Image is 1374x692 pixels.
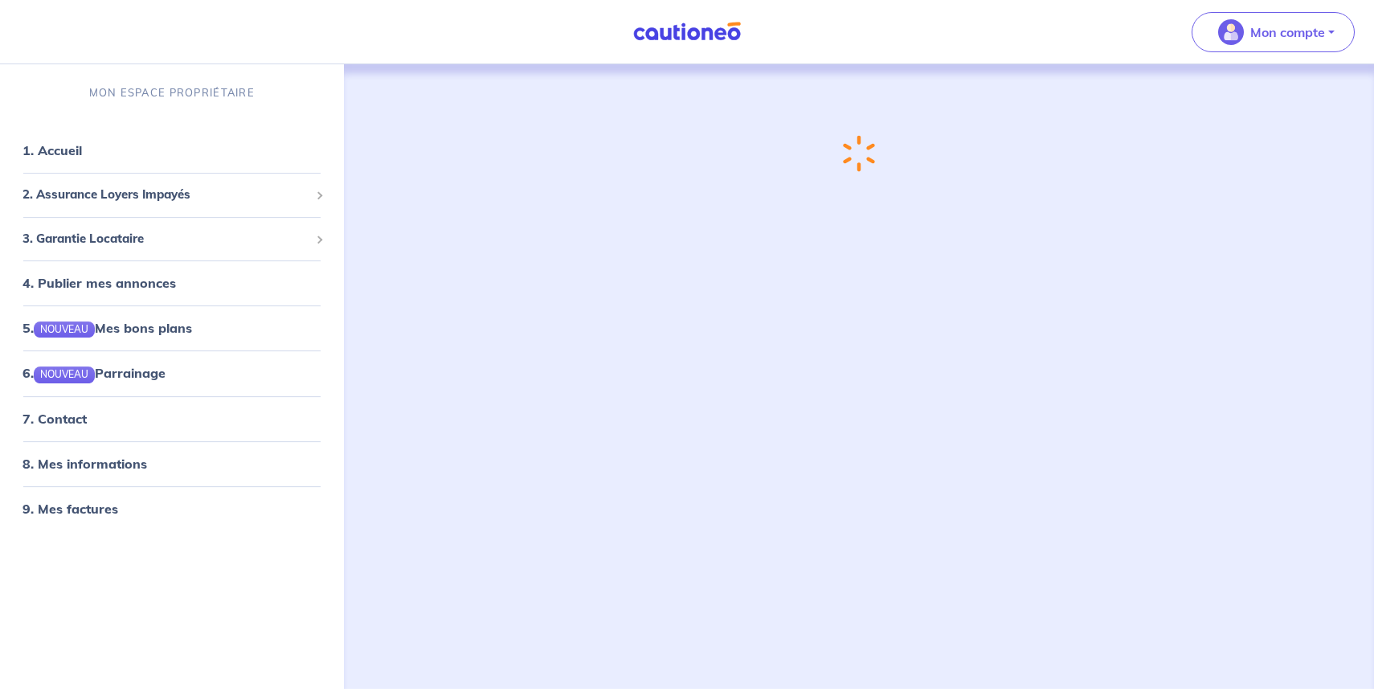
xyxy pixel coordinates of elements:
[627,22,747,42] img: Cautioneo
[22,275,176,291] a: 4. Publier mes annonces
[22,411,87,427] a: 7. Contact
[22,501,118,517] a: 9. Mes factures
[6,403,337,435] div: 7. Contact
[6,134,337,166] div: 1. Accueil
[6,179,337,211] div: 2. Assurance Loyers Impayés
[22,230,309,248] span: 3. Garantie Locataire
[22,142,82,158] a: 1. Accueil
[6,312,337,344] div: 5.NOUVEAUMes bons plans
[22,365,166,381] a: 6.NOUVEAUParrainage
[1218,19,1244,45] img: illu_account_valid_menu.svg
[6,493,337,525] div: 9. Mes factures
[22,186,309,204] span: 2. Assurance Loyers Impayés
[6,448,337,480] div: 8. Mes informations
[1250,23,1325,42] p: Mon compte
[6,267,337,299] div: 4. Publier mes annonces
[6,223,337,255] div: 3. Garantie Locataire
[22,456,147,472] a: 8. Mes informations
[6,357,337,389] div: 6.NOUVEAUParrainage
[22,320,192,336] a: 5.NOUVEAUMes bons plans
[89,85,255,100] p: MON ESPACE PROPRIÉTAIRE
[1192,12,1355,52] button: illu_account_valid_menu.svgMon compte
[843,135,875,172] img: loading-spinner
